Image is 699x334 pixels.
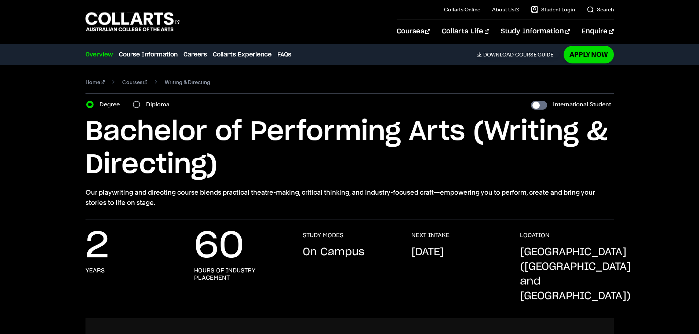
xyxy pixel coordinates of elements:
[564,46,614,63] a: Apply Now
[85,187,614,208] p: Our playwriting and directing course blends practical theatre-making, critical thinking, and indu...
[85,50,113,59] a: Overview
[194,267,288,282] h3: hours of industry placement
[99,99,124,110] label: Degree
[444,6,480,13] a: Collarts Online
[303,232,343,239] h3: STUDY MODES
[442,19,489,44] a: Collarts Life
[303,245,364,260] p: On Campus
[213,50,272,59] a: Collarts Experience
[85,267,105,274] h3: years
[587,6,614,13] a: Search
[520,245,631,304] p: [GEOGRAPHIC_DATA] ([GEOGRAPHIC_DATA] and [GEOGRAPHIC_DATA])
[194,232,244,261] p: 60
[531,6,575,13] a: Student Login
[146,99,174,110] label: Diploma
[85,232,109,261] p: 2
[85,115,614,181] h1: Bachelor of Performing Arts (Writing & Directing)
[85,77,105,87] a: Home
[85,11,179,32] div: Go to homepage
[411,232,449,239] h3: NEXT INTAKE
[520,232,550,239] h3: LOCATION
[477,51,559,58] a: DownloadCourse Guide
[553,99,611,110] label: International Student
[277,50,291,59] a: FAQs
[183,50,207,59] a: Careers
[165,77,210,87] span: Writing & Directing
[122,77,147,87] a: Courses
[411,245,444,260] p: [DATE]
[501,19,570,44] a: Study Information
[483,51,514,58] span: Download
[397,19,430,44] a: Courses
[492,6,519,13] a: About Us
[119,50,178,59] a: Course Information
[582,19,614,44] a: Enquire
